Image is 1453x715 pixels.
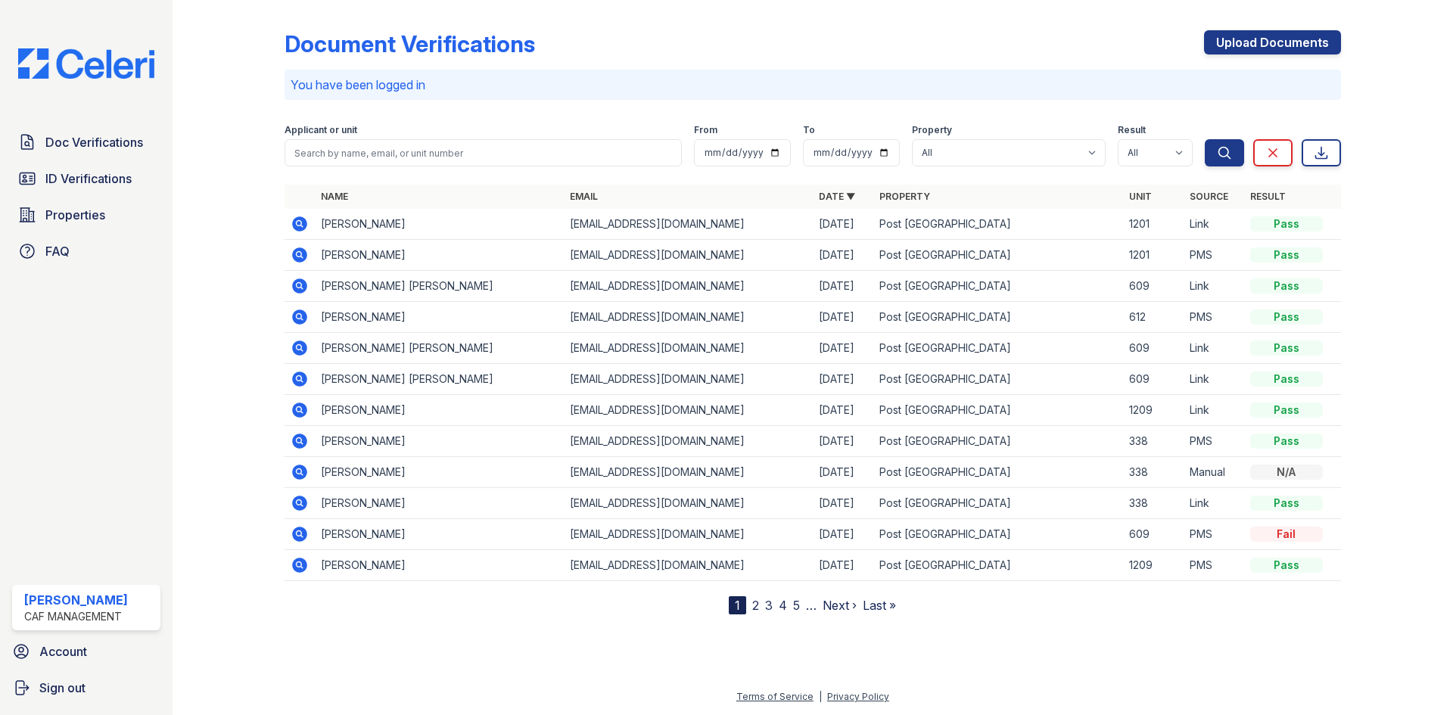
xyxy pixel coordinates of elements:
[564,519,813,550] td: [EMAIL_ADDRESS][DOMAIN_NAME]
[564,333,813,364] td: [EMAIL_ADDRESS][DOMAIN_NAME]
[315,457,564,488] td: [PERSON_NAME]
[24,591,128,609] div: [PERSON_NAME]
[813,333,873,364] td: [DATE]
[873,364,1122,395] td: Post [GEOGRAPHIC_DATA]
[45,242,70,260] span: FAQ
[1123,457,1184,488] td: 338
[291,76,1335,94] p: You have been logged in
[819,691,822,702] div: |
[803,124,815,136] label: To
[1250,247,1323,263] div: Pass
[564,426,813,457] td: [EMAIL_ADDRESS][DOMAIN_NAME]
[873,457,1122,488] td: Post [GEOGRAPHIC_DATA]
[1118,124,1146,136] label: Result
[736,691,814,702] a: Terms of Service
[1250,558,1323,573] div: Pass
[24,609,128,624] div: CAF Management
[285,139,682,166] input: Search by name, email, or unit number
[1250,403,1323,418] div: Pass
[1184,488,1244,519] td: Link
[1129,191,1152,202] a: Unit
[765,598,773,613] a: 3
[813,364,873,395] td: [DATE]
[12,200,160,230] a: Properties
[813,209,873,240] td: [DATE]
[1184,395,1244,426] td: Link
[1123,364,1184,395] td: 609
[1250,434,1323,449] div: Pass
[1250,371,1323,387] div: Pass
[1184,209,1244,240] td: Link
[873,302,1122,333] td: Post [GEOGRAPHIC_DATA]
[45,206,105,224] span: Properties
[12,127,160,157] a: Doc Verifications
[1123,240,1184,271] td: 1201
[827,691,889,702] a: Privacy Policy
[315,488,564,519] td: [PERSON_NAME]
[39,679,86,697] span: Sign out
[813,302,873,333] td: [DATE]
[819,191,855,202] a: Date ▼
[879,191,930,202] a: Property
[315,333,564,364] td: [PERSON_NAME] [PERSON_NAME]
[1184,240,1244,271] td: PMS
[1250,465,1323,480] div: N/A
[813,519,873,550] td: [DATE]
[1190,191,1228,202] a: Source
[315,364,564,395] td: [PERSON_NAME] [PERSON_NAME]
[1123,209,1184,240] td: 1201
[12,236,160,266] a: FAQ
[564,550,813,581] td: [EMAIL_ADDRESS][DOMAIN_NAME]
[1250,309,1323,325] div: Pass
[564,395,813,426] td: [EMAIL_ADDRESS][DOMAIN_NAME]
[285,30,535,58] div: Document Verifications
[1250,191,1286,202] a: Result
[806,596,817,614] span: …
[1184,457,1244,488] td: Manual
[315,271,564,302] td: [PERSON_NAME] [PERSON_NAME]
[813,488,873,519] td: [DATE]
[315,240,564,271] td: [PERSON_NAME]
[1184,364,1244,395] td: Link
[315,519,564,550] td: [PERSON_NAME]
[793,598,800,613] a: 5
[813,550,873,581] td: [DATE]
[1204,30,1341,54] a: Upload Documents
[6,673,166,703] a: Sign out
[912,124,952,136] label: Property
[1250,527,1323,542] div: Fail
[564,364,813,395] td: [EMAIL_ADDRESS][DOMAIN_NAME]
[39,642,87,661] span: Account
[564,457,813,488] td: [EMAIL_ADDRESS][DOMAIN_NAME]
[1184,333,1244,364] td: Link
[321,191,348,202] a: Name
[1123,488,1184,519] td: 338
[1250,278,1323,294] div: Pass
[6,48,166,79] img: CE_Logo_Blue-a8612792a0a2168367f1c8372b55b34899dd931a85d93a1a3d3e32e68fde9ad4.png
[1123,302,1184,333] td: 612
[564,240,813,271] td: [EMAIL_ADDRESS][DOMAIN_NAME]
[1184,302,1244,333] td: PMS
[12,163,160,194] a: ID Verifications
[823,598,857,613] a: Next ›
[779,598,787,613] a: 4
[1184,519,1244,550] td: PMS
[564,302,813,333] td: [EMAIL_ADDRESS][DOMAIN_NAME]
[729,596,746,614] div: 1
[813,457,873,488] td: [DATE]
[285,124,357,136] label: Applicant or unit
[315,395,564,426] td: [PERSON_NAME]
[752,598,759,613] a: 2
[1250,216,1323,232] div: Pass
[564,271,813,302] td: [EMAIL_ADDRESS][DOMAIN_NAME]
[1123,519,1184,550] td: 609
[315,426,564,457] td: [PERSON_NAME]
[1250,496,1323,511] div: Pass
[1123,271,1184,302] td: 609
[873,519,1122,550] td: Post [GEOGRAPHIC_DATA]
[873,240,1122,271] td: Post [GEOGRAPHIC_DATA]
[813,271,873,302] td: [DATE]
[315,302,564,333] td: [PERSON_NAME]
[873,333,1122,364] td: Post [GEOGRAPHIC_DATA]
